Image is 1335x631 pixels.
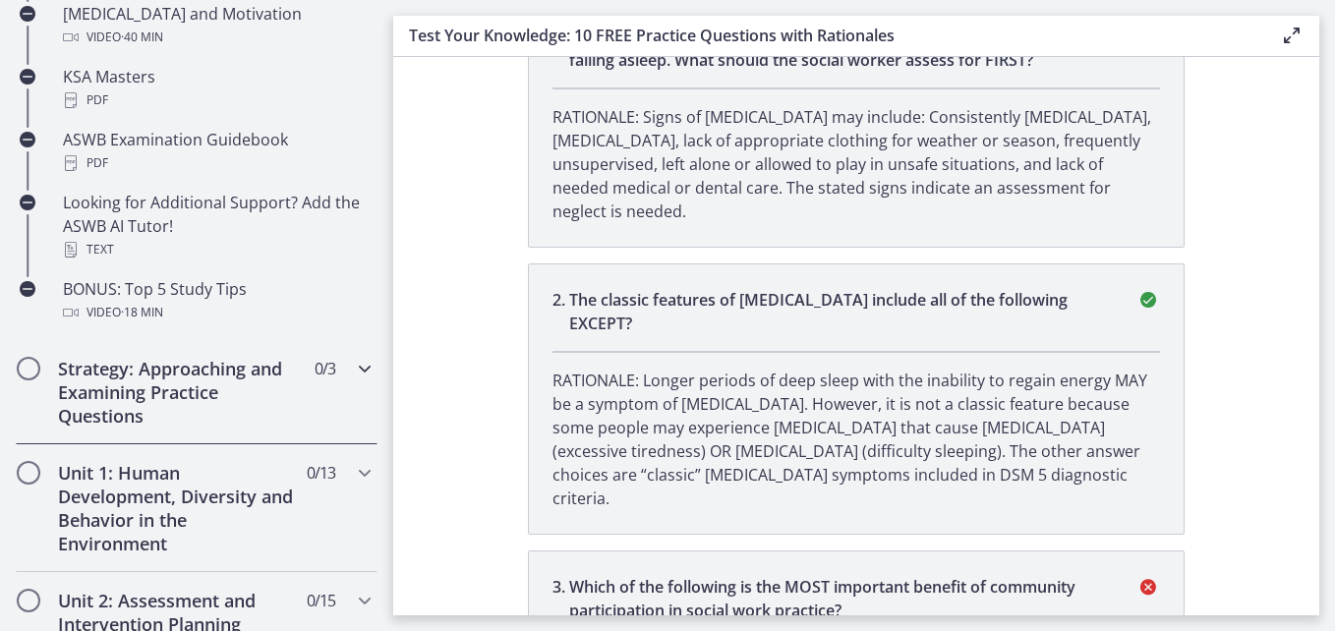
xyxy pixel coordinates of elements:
[63,191,370,261] div: Looking for Additional Support? Add the ASWB AI Tutor!
[121,26,163,49] span: · 40 min
[63,301,370,324] div: Video
[569,288,1113,335] p: The classic features of [MEDICAL_DATA] include all of the following EXCEPT?
[63,128,370,175] div: ASWB Examination Guidebook
[63,238,370,261] div: Text
[58,461,298,555] h2: Unit 1: Human Development, Diversity and Behavior in the Environment
[409,24,1248,47] h3: Test Your Knowledge: 10 FREE Practice Questions with Rationales
[552,105,1160,223] p: RATIONALE: Signs of [MEDICAL_DATA] may include: Consistently [MEDICAL_DATA], [MEDICAL_DATA], lack...
[1136,288,1160,312] i: correct
[121,301,163,324] span: · 18 min
[569,575,1113,622] p: Which of the following is the MOST important benefit of community participation in social work pr...
[552,288,569,335] span: 2 .
[63,151,370,175] div: PDF
[63,277,370,324] div: BONUS: Top 5 Study Tips
[315,357,335,380] span: 0 / 3
[1136,575,1160,599] i: incorrect
[63,2,370,49] div: [MEDICAL_DATA] and Motivation
[307,589,335,612] span: 0 / 15
[63,65,370,112] div: KSA Masters
[307,461,335,485] span: 0 / 13
[63,88,370,112] div: PDF
[552,369,1160,510] p: RATIONALE: Longer periods of deep sleep with the inability to regain energy MAY be a symptom of [...
[552,575,569,622] span: 3 .
[58,357,298,428] h2: Strategy: Approaching and Examining Practice Questions
[63,26,370,49] div: Video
